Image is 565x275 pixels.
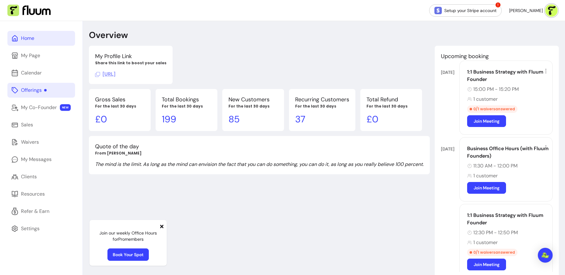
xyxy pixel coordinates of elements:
div: 1:1 Business Strategy with Fluum Founder [467,68,549,83]
div: Waivers [21,138,39,146]
div: 1:1 Business Strategy with Fluum Founder [467,212,549,226]
a: Join Meeting [467,115,506,127]
p: £ 0 [95,114,144,125]
p: Quote of the day [95,142,424,151]
p: Gross Sales [95,95,144,104]
p: Join our weekly Office Hours for Pro members [94,230,162,242]
div: My Messages [21,156,52,163]
div: Business Office Hours (with Fluum Founders) [467,145,549,160]
div: 0 / 1 waivers answered [467,105,517,113]
img: avatar [545,4,558,17]
div: Offerings [21,87,47,94]
p: 37 [295,114,349,125]
button: avatar[PERSON_NAME] [509,4,558,17]
p: Share this link to boost your sales [95,61,166,66]
img: Stripe Icon [434,7,442,14]
a: Clients [7,169,75,184]
p: Overview [89,30,128,41]
div: Resources [21,190,45,198]
a: My Messages [7,152,75,167]
p: From [PERSON_NAME] [95,151,424,156]
p: For the last 30 days [228,104,278,109]
a: Waivers [7,135,75,150]
div: 1 customer [467,95,549,103]
div: 0 / 1 waivers answered [467,249,517,256]
a: Home [7,31,75,46]
p: The mind is the limit. As long as the mind can envision the fact that you can do something, you c... [95,161,424,168]
span: ! [495,2,501,8]
p: For the last 30 days [95,104,144,109]
div: Home [21,35,34,42]
a: Resources [7,187,75,201]
a: Calendar [7,66,75,80]
p: 199 [162,114,211,125]
p: Upcoming booking [441,52,553,61]
div: [DATE] [441,146,459,152]
img: Fluum Logo [7,5,51,16]
p: For the last 30 days [295,104,349,109]
div: 1 customer [467,239,549,246]
p: £ 0 [366,114,416,125]
p: My Profile Link [95,52,166,61]
div: My Co-Founder [21,104,57,111]
p: 85 [228,114,278,125]
p: For the last 30 days [162,104,211,109]
a: Settings [7,221,75,236]
p: Recurring Customers [295,95,349,104]
p: Total Refund [366,95,416,104]
div: Sales [21,121,33,129]
p: Total Bookings [162,95,211,104]
a: Join Meeting [467,259,506,270]
div: 15:00 PM - 15:20 PM [467,86,549,93]
div: Open Intercom Messenger [538,248,553,263]
a: Setup your Stripe account [429,4,502,17]
div: Clients [21,173,37,180]
div: 1 customer [467,172,549,180]
div: My Page [21,52,40,59]
div: 11:30 AM - 12:00 PM [467,162,549,170]
a: Sales [7,117,75,132]
div: Calendar [21,69,42,77]
p: For the last 30 days [366,104,416,109]
span: Click to copy [95,71,115,77]
div: Refer & Earn [21,208,49,215]
div: Settings [21,225,40,232]
div: [DATE] [441,69,459,75]
a: Refer & Earn [7,204,75,219]
span: [PERSON_NAME] [509,7,543,14]
a: My Page [7,48,75,63]
a: Offerings [7,83,75,98]
span: NEW [60,104,71,111]
a: Book Your Spot [107,248,149,261]
a: My Co-Founder NEW [7,100,75,115]
a: Join Meeting [467,182,506,194]
p: New Customers [228,95,278,104]
div: 12:30 PM - 12:50 PM [467,229,549,236]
